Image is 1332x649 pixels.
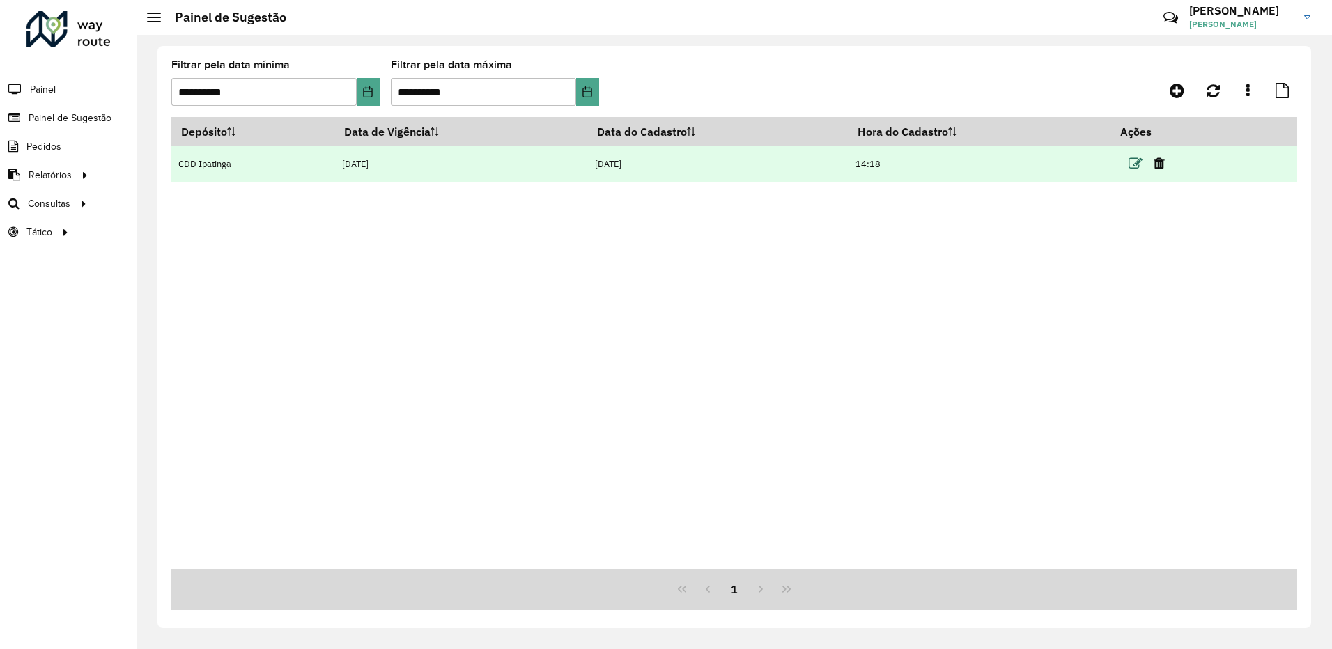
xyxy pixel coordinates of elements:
[171,146,334,182] td: CDD Ipatinga
[1129,154,1143,173] a: Editar
[1156,3,1186,33] a: Contato Rápido
[1189,4,1294,17] h3: [PERSON_NAME]
[171,56,290,73] label: Filtrar pela data mínima
[161,10,286,25] h2: Painel de Sugestão
[29,168,72,182] span: Relatórios
[334,146,587,182] td: [DATE]
[28,196,70,211] span: Consultas
[29,111,111,125] span: Painel de Sugestão
[357,78,380,106] button: Choose Date
[721,576,748,602] button: 1
[391,56,512,73] label: Filtrar pela data máxima
[26,139,61,154] span: Pedidos
[1154,154,1165,173] a: Excluir
[334,117,587,146] th: Data de Vigência
[849,146,1110,182] td: 14:18
[849,117,1110,146] th: Hora do Cadastro
[171,117,334,146] th: Depósito
[587,146,848,182] td: [DATE]
[587,117,848,146] th: Data do Cadastro
[1110,117,1194,146] th: Ações
[1189,18,1294,31] span: [PERSON_NAME]
[576,78,599,106] button: Choose Date
[30,82,56,97] span: Painel
[26,225,52,240] span: Tático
